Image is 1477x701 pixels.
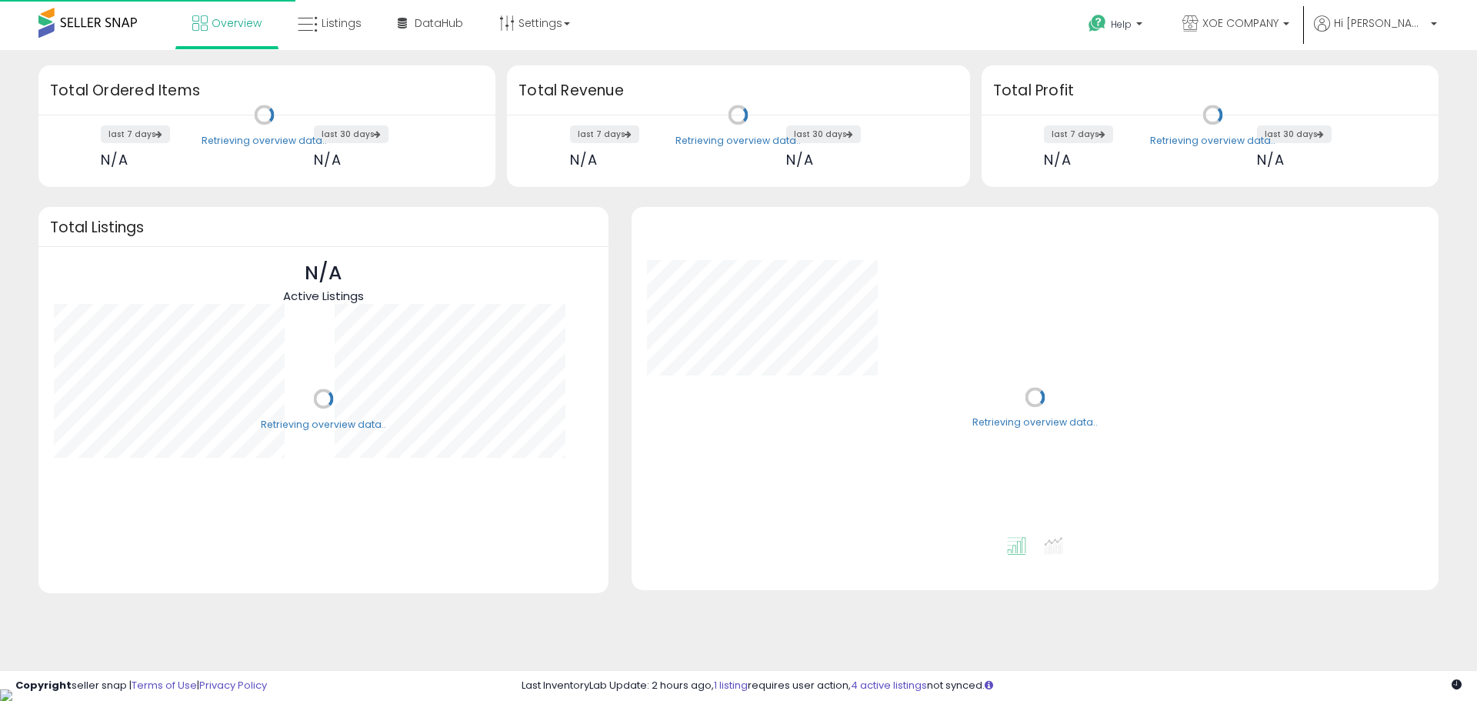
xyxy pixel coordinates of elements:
span: DataHub [415,15,463,31]
a: 4 active listings [851,678,927,693]
i: Get Help [1088,14,1107,33]
div: Retrieving overview data.. [202,134,327,148]
a: Terms of Use [132,678,197,693]
div: Retrieving overview data.. [261,418,386,432]
div: seller snap | | [15,679,267,693]
a: Help [1076,2,1158,50]
a: Privacy Policy [199,678,267,693]
div: Retrieving overview data.. [675,134,801,148]
div: Last InventoryLab Update: 2 hours ago, requires user action, not synced. [522,679,1462,693]
span: Listings [322,15,362,31]
span: XOE COMPANY [1202,15,1279,31]
span: Overview [212,15,262,31]
a: Hi [PERSON_NAME] [1314,15,1437,50]
strong: Copyright [15,678,72,693]
span: Help [1111,18,1132,31]
div: Retrieving overview data.. [1150,134,1275,148]
a: 1 listing [714,678,748,693]
i: Click here to read more about un-synced listings. [985,680,993,690]
div: Retrieving overview data.. [972,416,1098,430]
span: Hi [PERSON_NAME] [1334,15,1426,31]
